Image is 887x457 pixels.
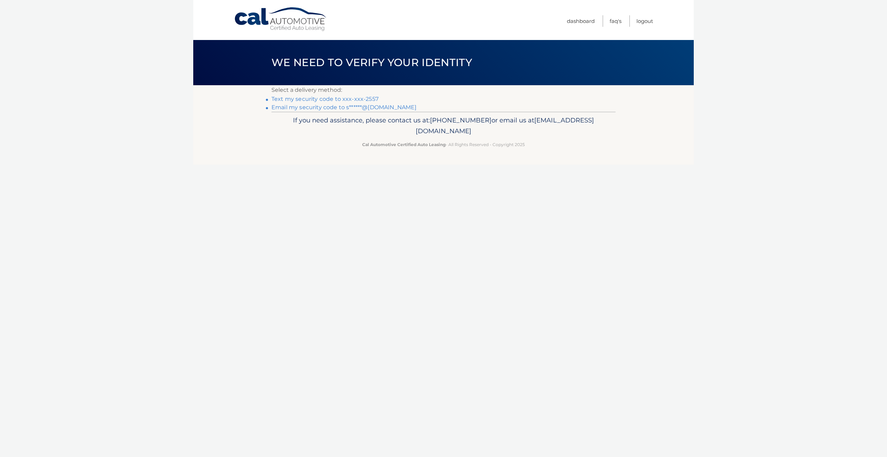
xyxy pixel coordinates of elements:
a: Text my security code to xxx-xxx-2557 [271,96,379,102]
a: FAQ's [610,15,621,27]
span: We need to verify your identity [271,56,472,69]
span: [PHONE_NUMBER] [430,116,491,124]
a: Cal Automotive [234,7,328,32]
a: Logout [636,15,653,27]
a: Email my security code to s******@[DOMAIN_NAME] [271,104,417,111]
strong: Cal Automotive Certified Auto Leasing [362,142,446,147]
p: Select a delivery method: [271,85,616,95]
a: Dashboard [567,15,595,27]
p: If you need assistance, please contact us at: or email us at [276,115,611,137]
p: - All Rights Reserved - Copyright 2025 [276,141,611,148]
